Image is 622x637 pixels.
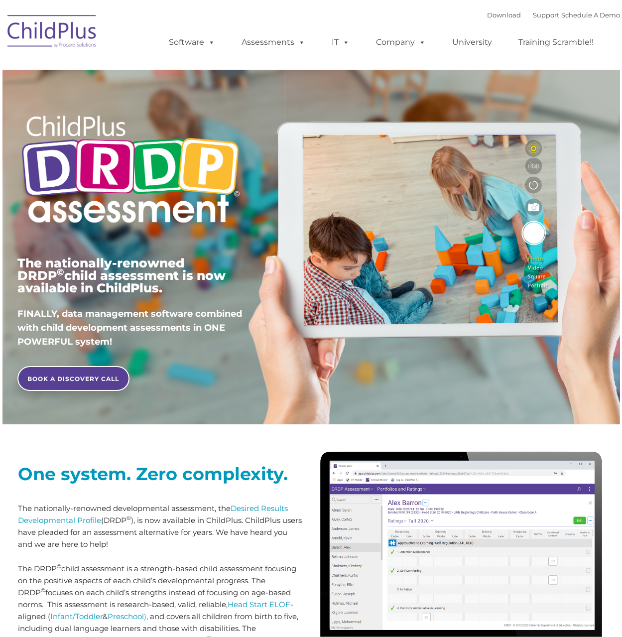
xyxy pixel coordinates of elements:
a: Download [487,11,521,19]
span: FINALLY, data management software combined with child development assessments in ONE POWERFUL sys... [17,308,242,347]
strong: One system. Zero complexity. [18,463,288,485]
a: BOOK A DISCOVERY CALL [17,366,129,391]
a: Desired Results Developmental Profile [18,504,288,525]
a: Company [366,32,436,52]
sup: © [126,514,131,521]
img: ChildPlus by Procare Solutions [2,8,102,58]
img: Copyright - DRDP Logo Light [17,102,244,240]
span: The nationally-renowned DRDP child assessment is now available in ChildPlus. [17,255,226,295]
a: Schedule A Demo [561,11,620,19]
font: | [487,11,620,19]
a: University [442,32,502,52]
a: Software [159,32,225,52]
a: Assessments [232,32,315,52]
sup: © [41,587,45,594]
a: Preschool) [108,612,146,621]
sup: © [57,563,61,570]
a: IT [322,32,360,52]
a: Head Start ELOF [228,600,290,609]
a: Training Scramble!! [508,32,604,52]
a: Infant/Toddler [50,612,103,621]
p: The nationally-renowned developmental assessment, the (DRDP ), is now available in ChildPlus. Chi... [18,503,304,550]
a: Support [533,11,559,19]
sup: © [57,266,64,278]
